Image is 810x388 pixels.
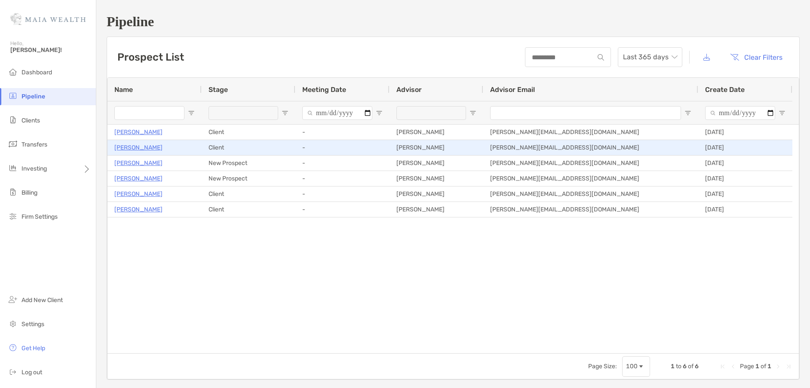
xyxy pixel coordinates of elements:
button: Open Filter Menu [779,110,785,116]
span: Name [114,86,133,94]
span: of [688,363,693,370]
span: 6 [695,363,699,370]
span: Advisor [396,86,422,94]
div: 100 [626,363,638,370]
div: [DATE] [698,125,792,140]
div: [PERSON_NAME] [390,140,483,155]
span: Advisor Email [490,86,535,94]
img: dashboard icon [8,67,18,77]
img: billing icon [8,187,18,197]
button: Open Filter Menu [684,110,691,116]
a: [PERSON_NAME] [114,189,163,199]
div: Next Page [775,363,782,370]
div: - [295,140,390,155]
img: get-help icon [8,342,18,353]
input: Name Filter Input [114,106,184,120]
img: firm-settings icon [8,211,18,221]
button: Open Filter Menu [282,110,288,116]
img: add_new_client icon [8,294,18,305]
button: Open Filter Menu [188,110,195,116]
div: Client [202,186,295,202]
img: settings icon [8,318,18,329]
div: Client [202,125,295,140]
div: [DATE] [698,202,792,217]
span: Clients [21,117,40,124]
div: [PERSON_NAME] [390,202,483,217]
h3: Prospect List [117,51,184,63]
div: Page Size: [588,363,617,370]
span: 1 [767,363,771,370]
div: First Page [719,363,726,370]
span: of [761,363,766,370]
span: Billing [21,189,37,196]
div: Page Size [622,356,650,377]
div: [PERSON_NAME][EMAIL_ADDRESS][DOMAIN_NAME] [483,125,698,140]
a: [PERSON_NAME] [114,158,163,168]
div: Client [202,202,295,217]
img: logout icon [8,367,18,377]
div: [DATE] [698,171,792,186]
div: - [295,171,390,186]
span: Firm Settings [21,213,58,220]
img: Zoe Logo [10,3,86,34]
img: clients icon [8,115,18,125]
div: - [295,202,390,217]
img: pipeline icon [8,91,18,101]
div: [PERSON_NAME] [390,125,483,140]
a: [PERSON_NAME] [114,204,163,215]
span: Get Help [21,345,45,352]
div: [DATE] [698,140,792,155]
input: Meeting Date Filter Input [302,106,372,120]
span: 6 [683,363,687,370]
div: Client [202,140,295,155]
span: Pipeline [21,93,45,100]
a: [PERSON_NAME] [114,173,163,184]
span: Settings [21,321,44,328]
button: Open Filter Menu [469,110,476,116]
div: [PERSON_NAME][EMAIL_ADDRESS][DOMAIN_NAME] [483,156,698,171]
div: [DATE] [698,186,792,202]
span: Meeting Date [302,86,346,94]
div: Previous Page [730,363,736,370]
div: [DATE] [698,156,792,171]
img: transfers icon [8,139,18,149]
input: Create Date Filter Input [705,106,775,120]
span: Investing [21,165,47,172]
div: - [295,186,390,202]
div: Last Page [785,363,792,370]
div: [PERSON_NAME][EMAIL_ADDRESS][DOMAIN_NAME] [483,171,698,186]
input: Advisor Email Filter Input [490,106,681,120]
span: 1 [755,363,759,370]
div: [PERSON_NAME][EMAIL_ADDRESS][DOMAIN_NAME] [483,186,698,202]
div: - [295,125,390,140]
span: Transfers [21,141,47,148]
span: Dashboard [21,69,52,76]
div: [PERSON_NAME] [390,156,483,171]
a: [PERSON_NAME] [114,142,163,153]
img: investing icon [8,163,18,173]
div: New Prospect [202,171,295,186]
div: [PERSON_NAME][EMAIL_ADDRESS][DOMAIN_NAME] [483,140,698,155]
span: to [676,363,681,370]
div: New Prospect [202,156,295,171]
span: Stage [209,86,228,94]
div: [PERSON_NAME] [390,186,483,202]
div: [PERSON_NAME] [390,171,483,186]
div: [PERSON_NAME][EMAIL_ADDRESS][DOMAIN_NAME] [483,202,698,217]
img: input icon [598,54,604,61]
span: [PERSON_NAME]! [10,46,91,54]
h1: Pipeline [107,14,800,30]
span: Log out [21,369,42,376]
span: 1 [671,363,675,370]
a: [PERSON_NAME] [114,127,163,137]
div: - [295,156,390,171]
span: Last 365 days [623,48,677,67]
button: Clear Filters [724,48,789,67]
span: Add New Client [21,296,63,304]
span: Page [740,363,754,370]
